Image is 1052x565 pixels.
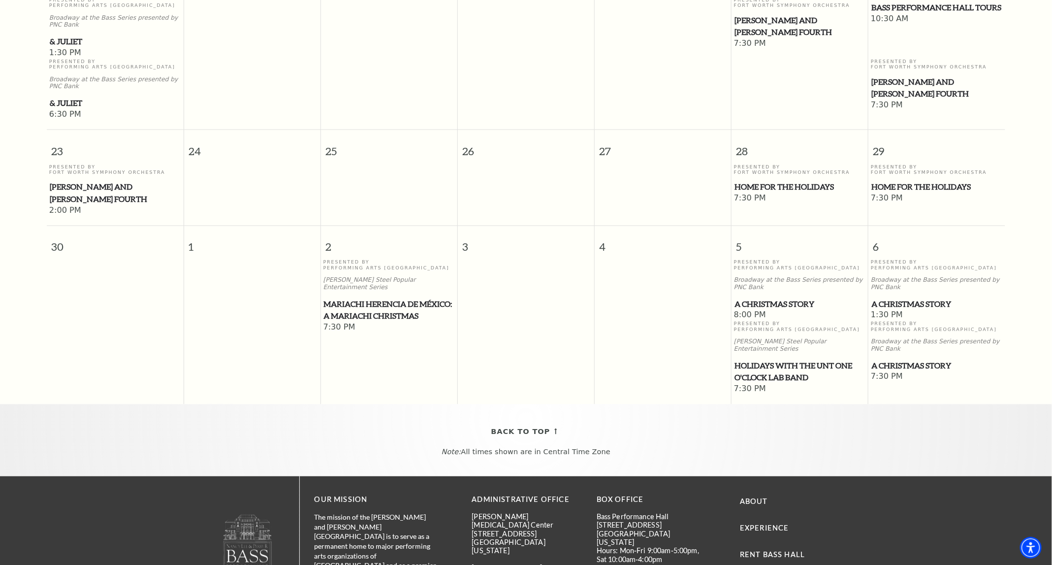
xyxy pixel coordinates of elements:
[50,35,181,48] span: & Juliet
[871,338,1003,353] p: Broadway at the Bass Series presented by PNC Bank
[49,76,181,91] p: Broadway at the Bass Series presented by PNC Bank
[734,38,866,49] span: 7:30 PM
[49,97,181,109] a: & Juliet
[49,181,181,205] a: Mozart and Mahler's Fourth
[458,226,594,260] span: 3
[597,530,706,547] p: [GEOGRAPHIC_DATA][US_STATE]
[472,538,582,556] p: [GEOGRAPHIC_DATA][US_STATE]
[442,448,461,456] em: Note:
[734,384,866,395] span: 7:30 PM
[871,181,1003,193] a: Home for the Holidays
[740,551,805,559] a: Rent Bass Hall
[734,277,866,292] p: Broadway at the Bass Series presented by PNC Bank
[734,14,865,38] span: [PERSON_NAME] and [PERSON_NAME] Fourth
[871,299,1002,311] span: A Christmas Story
[740,498,768,506] a: About
[49,109,181,120] span: 6:30 PM
[595,130,731,164] span: 27
[734,338,866,353] p: [PERSON_NAME] Steel Popular Entertainment Series
[734,164,866,175] p: Presented By Fort Worth Symphony Orchestra
[324,299,455,323] span: Mariachi Herencia de México: A Mariachi Christmas
[871,260,1003,271] p: Presented By Performing Arts [GEOGRAPHIC_DATA]
[50,181,181,205] span: [PERSON_NAME] and [PERSON_NAME] Fourth
[732,130,868,164] span: 28
[595,226,731,260] span: 4
[734,260,866,271] p: Presented By Performing Arts [GEOGRAPHIC_DATA]
[740,524,789,532] a: Experience
[47,130,184,164] span: 23
[868,226,1005,260] span: 6
[871,181,1002,193] span: Home for the Holidays
[50,97,181,109] span: & Juliet
[597,547,706,564] p: Hours: Mon-Fri 9:00am-5:00pm, Sat 10:00am-4:00pm
[9,448,1043,457] p: All times shown are in Central Time Zone
[871,164,1003,175] p: Presented By Fort Worth Symphony Orchestra
[472,494,582,506] p: Administrative Office
[597,494,706,506] p: BOX OFFICE
[47,226,184,260] span: 30
[871,193,1003,204] span: 7:30 PM
[734,299,866,311] a: A Christmas Story
[734,299,865,311] span: A Christmas Story
[184,130,320,164] span: 24
[472,513,582,530] p: [PERSON_NAME][MEDICAL_DATA] Center
[871,76,1002,100] span: [PERSON_NAME] and [PERSON_NAME] Fourth
[871,310,1003,321] span: 1:30 PM
[49,164,181,175] p: Presented By Fort Worth Symphony Orchestra
[868,130,1005,164] span: 29
[323,299,455,323] a: Mariachi Herencia de México: A Mariachi Christmas
[323,277,455,292] p: [PERSON_NAME] Steel Popular Entertainment Series
[315,494,438,506] p: OUR MISSION
[49,48,181,59] span: 1:30 PM
[491,426,550,438] span: Back To Top
[597,513,706,521] p: Bass Performance Hall
[732,226,868,260] span: 5
[871,277,1003,292] p: Broadway at the Bass Series presented by PNC Bank
[734,321,866,332] p: Presented By Performing Arts [GEOGRAPHIC_DATA]
[734,310,866,321] span: 8:00 PM
[458,130,594,164] span: 26
[871,14,1003,25] span: 10:30 AM
[321,130,457,164] span: 25
[871,321,1003,332] p: Presented By Performing Arts [GEOGRAPHIC_DATA]
[184,226,320,260] span: 1
[871,360,1003,372] a: A Christmas Story
[734,181,866,193] a: Home for the Holidays
[49,14,181,29] p: Broadway at the Bass Series presented by PNC Bank
[323,323,455,333] span: 7:30 PM
[734,360,866,384] a: Holidays with the UNT One O'Clock Lab Band
[49,205,181,216] span: 2:00 PM
[871,360,1002,372] span: A Christmas Story
[1020,537,1042,559] div: Accessibility Menu
[321,226,457,260] span: 2
[871,76,1003,100] a: Mozart and Mahler's Fourth
[49,59,181,70] p: Presented By Performing Arts [GEOGRAPHIC_DATA]
[871,100,1003,111] span: 7:30 PM
[734,360,865,384] span: Holidays with the UNT One O'Clock Lab Band
[472,530,582,538] p: [STREET_ADDRESS]
[734,14,866,38] a: Mozart and Mahler's Fourth
[323,260,455,271] p: Presented By Performing Arts [GEOGRAPHIC_DATA]
[49,35,181,48] a: & Juliet
[871,1,1002,14] span: Bass Performance Hall Tours
[871,372,1003,383] span: 7:30 PM
[734,181,865,193] span: Home for the Holidays
[871,299,1003,311] a: A Christmas Story
[871,1,1003,14] a: Bass Performance Hall Tours
[734,193,866,204] span: 7:30 PM
[597,521,706,530] p: [STREET_ADDRESS]
[871,59,1003,70] p: Presented By Fort Worth Symphony Orchestra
